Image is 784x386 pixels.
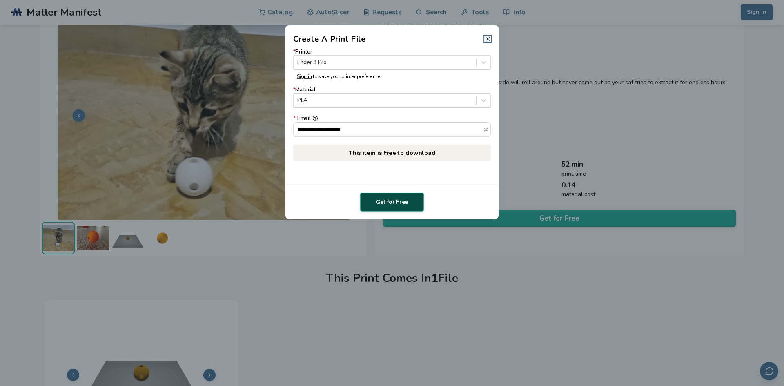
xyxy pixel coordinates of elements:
[293,145,491,161] p: This item is Free to download
[297,73,312,79] a: Sign in
[293,116,491,122] div: Email
[293,33,366,45] h2: Create A Print File
[483,127,490,132] button: *Email
[297,74,487,79] p: to save your printer preference
[297,98,299,104] input: *MaterialPLA
[294,123,483,136] input: *Email
[360,193,424,212] button: Get for Free
[312,116,318,121] button: *Email
[293,87,491,108] label: Material
[293,49,491,69] label: Printer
